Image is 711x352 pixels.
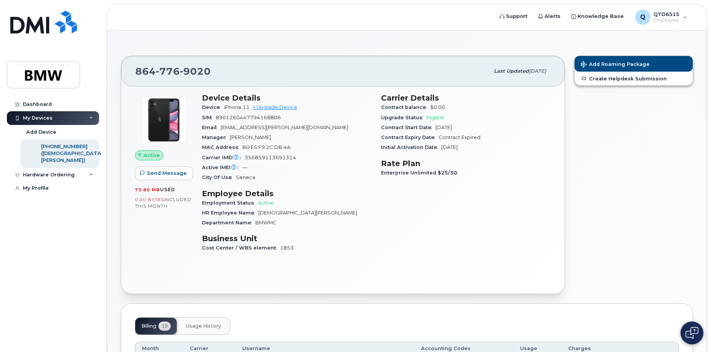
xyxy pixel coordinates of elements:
span: [DEMOGRAPHIC_DATA][PERSON_NAME] [258,210,357,216]
span: Last updated [494,68,529,74]
span: Enterprise Unlimited $25/30 [381,170,461,176]
span: 864 [135,66,211,77]
span: [PERSON_NAME] [230,134,271,140]
img: iPhone_11.jpg [141,97,187,143]
span: B0:E5:F9:2C:DB:4A [242,144,290,150]
span: Send Message [147,170,187,177]
span: [DATE] [529,68,546,74]
span: Manager [202,134,230,140]
span: Carrier IMEI [202,155,245,160]
span: 8901260447794168806 [216,115,281,120]
span: Active [144,152,160,159]
span: Contract Expiry Date [381,134,439,140]
span: [DATE] [441,144,458,150]
span: 0.00 Bytes [135,197,164,202]
a: Create Helpdesk Submission [575,72,693,85]
span: Cost Center / WBS element [202,245,280,251]
span: Contract balance [381,104,430,110]
span: used [160,187,175,192]
span: Eligible [426,115,444,120]
span: 776 [156,66,180,77]
span: Usage History [186,323,221,329]
span: [DATE] [436,125,452,130]
span: BMWMC [255,220,277,226]
span: 1853 [280,245,294,251]
span: Employment Status [202,200,258,206]
span: Seneca [236,174,255,180]
span: Upgrade Status [381,115,426,120]
h3: Device Details [202,93,372,102]
span: Department Name [202,220,255,226]
span: City Of Use [202,174,236,180]
a: + Upgrade Device [253,104,297,110]
span: Device [202,104,224,110]
span: iPhone 11 [224,104,250,110]
span: [EMAIL_ADDRESS][PERSON_NAME][DOMAIN_NAME] [221,125,348,130]
span: HR Employee Name [202,210,258,216]
button: Send Message [135,166,193,180]
h3: Employee Details [202,189,372,198]
h3: Business Unit [202,234,372,243]
button: Add Roaming Package [575,56,693,72]
span: MAC Address [202,144,242,150]
span: 73.80 MB [135,187,160,192]
span: Initial Activation Date [381,144,441,150]
span: Active [258,200,274,206]
span: 356859113691314 [245,155,296,160]
h3: Rate Plan [381,159,551,168]
h3: Carrier Details [381,93,551,102]
span: $0.00 [430,104,445,110]
span: Add Roaming Package [581,61,650,69]
span: 9020 [180,66,211,77]
img: Open chat [685,327,698,339]
span: Active IMEI [202,165,242,170]
span: SIM [202,115,216,120]
span: Contract Expired [439,134,480,140]
span: Email [202,125,221,130]
span: Contract Start Date [381,125,436,130]
span: — [242,165,247,170]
